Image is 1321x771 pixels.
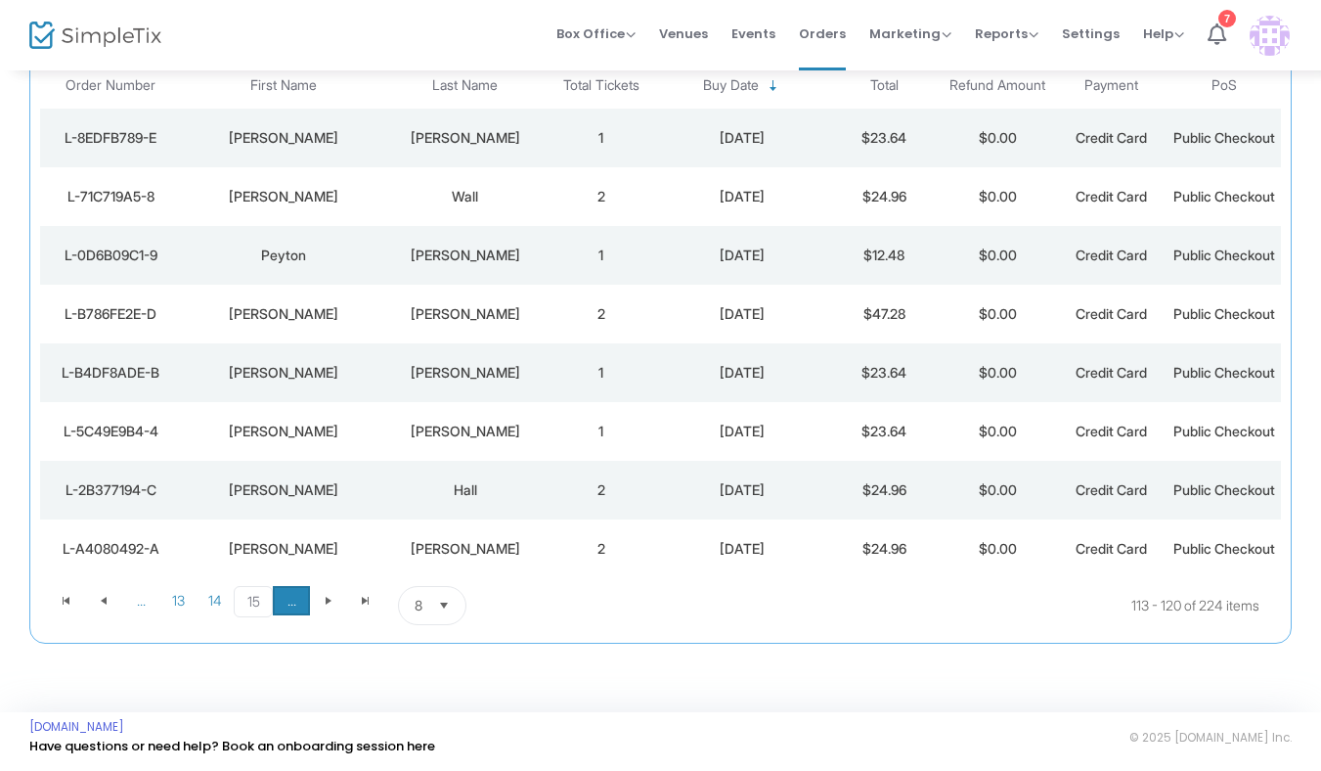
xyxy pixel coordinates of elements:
span: Credit Card [1076,423,1147,439]
td: $0.00 [941,285,1054,343]
div: 7 [1218,10,1236,27]
span: Page 15 [234,586,273,617]
span: Events [731,9,775,59]
div: 8/7/2025 [663,128,823,148]
span: First Name [250,77,317,94]
span: Go to the next page [310,586,347,615]
td: $0.00 [941,520,1054,578]
td: $0.00 [941,109,1054,167]
div: Data table [40,63,1281,578]
div: Hall [390,480,539,500]
div: Gregory [187,363,381,383]
th: Refund Amount [941,63,1054,109]
span: Orders [799,9,846,59]
div: L-A4080492-A [45,539,177,559]
div: Michelle [187,304,381,324]
div: L-B4DF8ADE-B [45,363,177,383]
span: Marketing [869,24,951,43]
div: 8/7/2025 [663,480,823,500]
div: 8/7/2025 [663,422,823,441]
span: Public Checkout [1173,423,1275,439]
td: 2 [545,167,658,226]
span: Page 13 [159,586,197,615]
span: Buy Date [703,77,759,94]
td: $24.96 [827,167,941,226]
div: Wingerter [390,128,539,148]
span: Credit Card [1076,305,1147,322]
td: 1 [545,402,658,461]
div: L-0D6B09C1-9 [45,246,177,265]
span: Payment [1084,77,1138,94]
span: Credit Card [1076,481,1147,498]
td: 2 [545,520,658,578]
td: $0.00 [941,343,1054,402]
div: Wall [390,187,539,206]
td: 1 [545,109,658,167]
span: Go to the previous page [96,593,111,609]
span: Go to the first page [59,593,74,609]
div: Harris [390,246,539,265]
span: Go to the first page [48,586,85,615]
span: Go to the last page [347,586,384,615]
div: Uhl [390,422,539,441]
div: 8/7/2025 [663,246,823,265]
span: Venues [659,9,708,59]
td: $0.00 [941,226,1054,285]
button: Select [430,587,458,624]
span: Public Checkout [1173,305,1275,322]
div: Villanueva [390,304,539,324]
td: $23.64 [827,402,941,461]
td: $0.00 [941,167,1054,226]
span: Credit Card [1076,188,1147,204]
span: Credit Card [1076,129,1147,146]
td: 2 [545,285,658,343]
span: Page 12 [122,586,159,615]
span: Go to the previous page [85,586,122,615]
div: Lynn [187,539,381,559]
span: Go to the last page [358,593,374,609]
div: 8/7/2025 [663,539,823,559]
div: Matthew [187,128,381,148]
td: $0.00 [941,461,1054,520]
td: 2 [545,461,658,520]
div: Gregory [187,422,381,441]
span: Public Checkout [1173,247,1275,263]
span: Credit Card [1076,364,1147,381]
div: Johnson [390,539,539,559]
span: Credit Card [1076,247,1147,263]
td: $47.28 [827,285,941,343]
td: $12.48 [827,226,941,285]
span: Public Checkout [1173,481,1275,498]
span: Help [1143,24,1184,43]
div: L-B786FE2E-D [45,304,177,324]
span: Page 14 [197,586,234,615]
th: Total [827,63,941,109]
span: PoS [1211,77,1237,94]
div: L-2B377194-C [45,480,177,500]
span: Public Checkout [1173,129,1275,146]
div: Jeremy [187,187,381,206]
kendo-pager-info: 113 - 120 of 224 items [661,586,1259,625]
span: Page 16 [273,586,310,615]
span: Sortable [766,78,781,94]
td: $24.96 [827,461,941,520]
span: Settings [1062,9,1120,59]
td: $24.96 [827,520,941,578]
div: L-5C49E9B4-4 [45,422,177,441]
span: 8 [415,596,422,615]
div: 8/7/2025 [663,304,823,324]
span: Order Number [66,77,155,94]
div: Perry [187,480,381,500]
span: Reports [975,24,1038,43]
span: Credit Card [1076,540,1147,557]
td: 1 [545,226,658,285]
div: Peyton [187,246,381,265]
div: 8/7/2025 [663,187,823,206]
div: L-8EDFB789-E [45,128,177,148]
td: $0.00 [941,402,1054,461]
td: 1 [545,343,658,402]
span: © 2025 [DOMAIN_NAME] Inc. [1129,730,1292,746]
td: $23.64 [827,343,941,402]
th: Total Tickets [545,63,658,109]
span: Last Name [432,77,498,94]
